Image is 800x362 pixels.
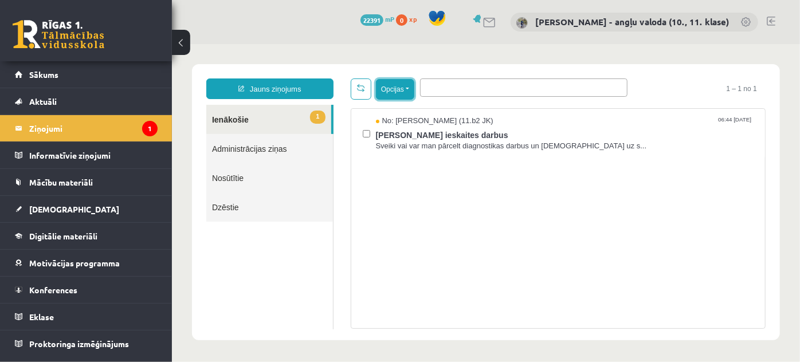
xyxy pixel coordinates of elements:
a: Sākums [15,61,158,88]
a: Rīgas 1. Tālmācības vidusskola [13,20,104,49]
span: mP [385,14,394,23]
a: Dzēstie [34,148,161,178]
a: Digitālie materiāli [15,223,158,249]
a: Nosūtītie [34,119,161,148]
span: [DEMOGRAPHIC_DATA] [29,204,119,214]
span: xp [409,14,417,23]
a: Jauns ziņojums [34,34,162,55]
span: Motivācijas programma [29,258,120,268]
span: 1 – 1 no 1 [546,34,594,55]
a: 22391 mP [360,14,394,23]
span: [PERSON_NAME] ieskaites darbus [204,82,582,97]
a: Ziņojumi1 [15,115,158,141]
a: 1Ienākošie [34,61,159,90]
a: 0 xp [396,14,422,23]
i: 1 [142,121,158,136]
a: Eklase [15,304,158,330]
a: [DEMOGRAPHIC_DATA] [15,196,158,222]
span: 06:44 [DATE] [544,72,582,80]
span: 22391 [360,14,383,26]
button: Opcijas [204,35,242,56]
span: Proktoringa izmēģinājums [29,339,129,349]
legend: Informatīvie ziņojumi [29,142,158,168]
span: Aktuāli [29,96,57,107]
span: Digitālie materiāli [29,231,97,241]
span: 0 [396,14,407,26]
span: Eklase [29,312,54,322]
a: Proktoringa izmēģinājums [15,330,158,357]
span: 1 [138,66,153,80]
legend: Ziņojumi [29,115,158,141]
a: Aktuāli [15,88,158,115]
img: Alla Bautre - angļu valoda (10., 11. klase) [516,17,528,29]
a: Informatīvie ziņojumi [15,142,158,168]
span: Sākums [29,69,58,80]
a: Motivācijas programma [15,250,158,276]
span: Sveiki vai var man pārcelt diagnostikas darbus un [DEMOGRAPHIC_DATA] uz s... [204,97,582,108]
a: No: [PERSON_NAME] (11.b2 JK) 06:44 [DATE] [PERSON_NAME] ieskaites darbus Sveiki vai var man pārce... [204,72,582,107]
span: Konferences [29,285,77,295]
span: No: [PERSON_NAME] (11.b2 JK) [204,72,321,82]
a: Konferences [15,277,158,303]
span: Mācību materiāli [29,177,93,187]
a: Administrācijas ziņas [34,90,161,119]
a: [PERSON_NAME] - angļu valoda (10., 11. klase) [535,16,729,27]
a: Mācību materiāli [15,169,158,195]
